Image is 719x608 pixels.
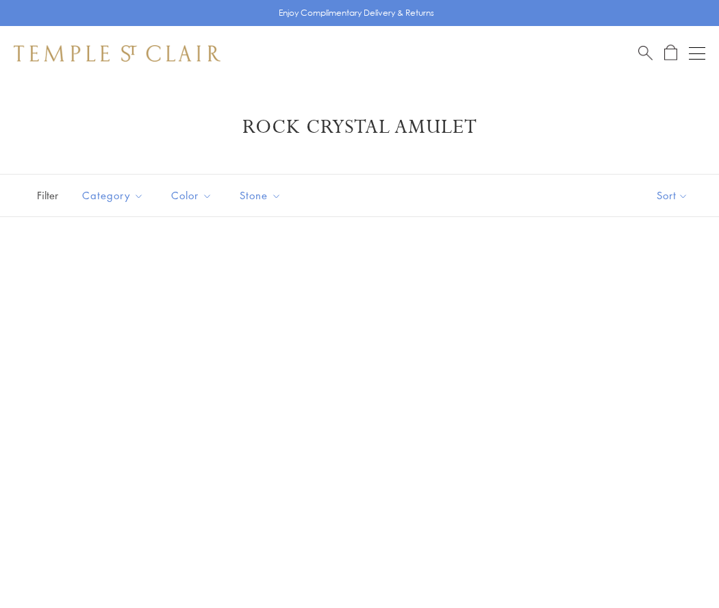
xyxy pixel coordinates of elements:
[229,180,292,211] button: Stone
[279,6,434,20] p: Enjoy Complimentary Delivery & Returns
[72,180,154,211] button: Category
[689,45,705,62] button: Open navigation
[664,45,677,62] a: Open Shopping Bag
[75,187,154,204] span: Category
[626,175,719,216] button: Show sort by
[161,180,223,211] button: Color
[34,115,685,140] h1: Rock Crystal Amulet
[638,45,653,62] a: Search
[14,45,220,62] img: Temple St. Clair
[164,187,223,204] span: Color
[233,187,292,204] span: Stone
